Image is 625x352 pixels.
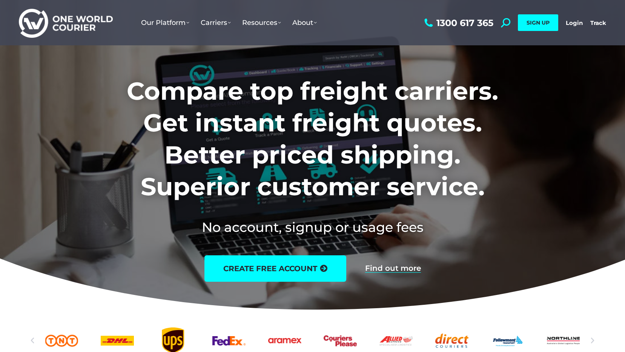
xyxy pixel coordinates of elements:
h2: No account, signup or usage fees [77,218,548,236]
a: Carriers [195,11,236,34]
a: SIGN UP [518,14,558,31]
a: 1300 617 365 [422,18,493,28]
a: Login [566,19,583,26]
span: About [292,19,317,27]
span: Our Platform [141,19,189,27]
a: Our Platform [135,11,195,34]
a: About [287,11,322,34]
span: SIGN UP [527,19,550,26]
h1: Compare top freight carriers. Get instant freight quotes. Better priced shipping. Superior custom... [77,75,548,203]
a: Resources [236,11,287,34]
a: Find out more [365,264,421,273]
span: Carriers [201,19,231,27]
a: Track [590,19,606,26]
span: Resources [242,19,281,27]
a: create free account [204,255,346,282]
img: One World Courier [19,8,113,38]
